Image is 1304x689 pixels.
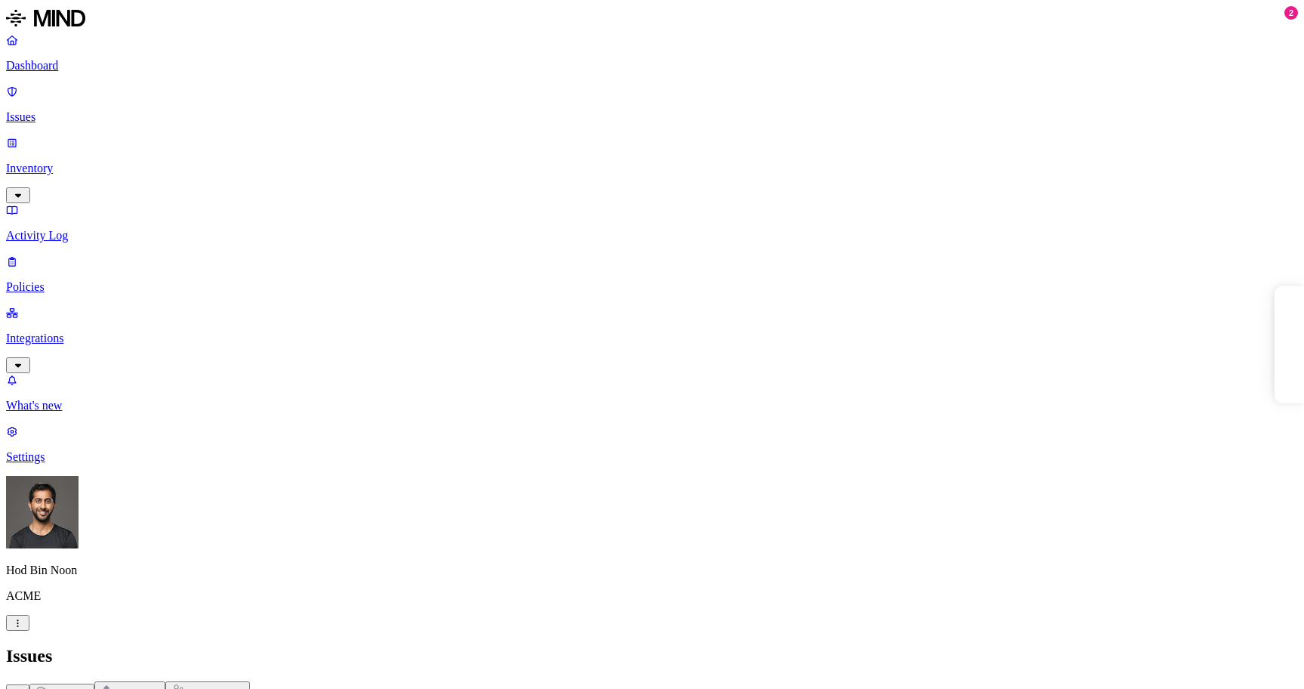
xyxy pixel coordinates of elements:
[6,162,1298,175] p: Inventory
[6,255,1298,294] a: Policies
[1284,6,1298,20] div: 2
[6,85,1298,124] a: Issues
[6,280,1298,294] p: Policies
[6,589,1298,603] p: ACME
[6,332,1298,345] p: Integrations
[6,6,85,30] img: MIND
[6,646,1298,666] h2: Issues
[6,229,1298,243] p: Activity Log
[6,476,79,548] img: Hod Bin Noon
[6,6,1298,33] a: MIND
[6,33,1298,73] a: Dashboard
[6,399,1298,412] p: What's new
[6,136,1298,201] a: Inventory
[6,110,1298,124] p: Issues
[6,203,1298,243] a: Activity Log
[6,59,1298,73] p: Dashboard
[6,425,1298,464] a: Settings
[6,373,1298,412] a: What's new
[6,450,1298,464] p: Settings
[6,306,1298,371] a: Integrations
